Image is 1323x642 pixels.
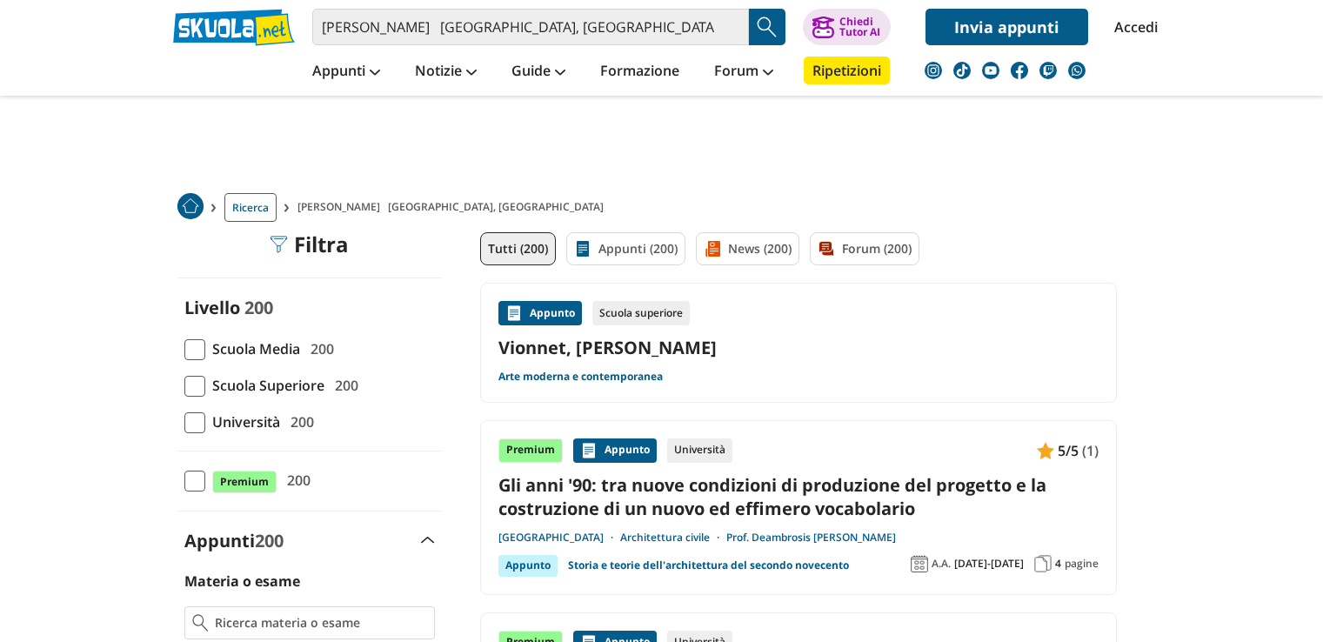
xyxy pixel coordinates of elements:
[911,555,928,572] img: Anno accademico
[255,529,284,552] span: 200
[574,240,591,257] img: Appunti filtro contenuto
[270,232,349,257] div: Filtra
[954,557,1024,571] span: [DATE]-[DATE]
[498,531,620,545] a: [GEOGRAPHIC_DATA]
[498,301,582,325] div: Appunto
[953,62,971,79] img: tiktok
[224,193,277,222] a: Ricerca
[818,240,835,257] img: Forum filtro contenuto
[498,555,558,576] div: Appunto
[411,57,481,88] a: Notizie
[1037,442,1054,459] img: Appunti contenuto
[982,62,999,79] img: youtube
[566,232,685,265] a: Appunti (200)
[308,57,384,88] a: Appunti
[667,438,732,463] div: Università
[480,232,556,265] a: Tutti (200)
[205,411,280,433] span: Università
[177,193,204,219] img: Home
[754,14,780,40] img: Cerca appunti, riassunti o versioni
[280,469,311,492] span: 200
[804,57,890,84] a: Ripetizioni
[726,531,896,545] a: Prof. Deambrosis [PERSON_NAME]
[498,370,663,384] a: Arte moderna e contemporanea
[184,529,284,552] label: Appunti
[205,338,300,360] span: Scuola Media
[312,9,749,45] input: Cerca appunti, riassunti o versioni
[270,236,287,253] img: Filtra filtri mobile
[749,9,785,45] button: Search Button
[1034,555,1052,572] img: Pagine
[505,304,523,322] img: Appunti contenuto
[1058,439,1079,462] span: 5/5
[177,193,204,222] a: Home
[1082,439,1099,462] span: (1)
[328,374,358,397] span: 200
[839,17,880,37] div: Chiedi Tutor AI
[573,438,657,463] div: Appunto
[284,411,314,433] span: 200
[1068,62,1086,79] img: WhatsApp
[304,338,334,360] span: 200
[498,438,563,463] div: Premium
[1039,62,1057,79] img: twitch
[810,232,919,265] a: Forum (200)
[596,57,684,88] a: Formazione
[421,537,435,544] img: Apri e chiudi sezione
[215,614,426,632] input: Ricerca materia o esame
[925,62,942,79] img: instagram
[580,442,598,459] img: Appunti contenuto
[568,555,849,576] a: Storia e teorie dell'architettura del secondo novecento
[932,557,951,571] span: A.A.
[1055,557,1061,571] span: 4
[620,531,726,545] a: Architettura civile
[710,57,778,88] a: Forum
[925,9,1088,45] a: Invia appunti
[1011,62,1028,79] img: facebook
[498,473,1099,520] a: Gli anni '90: tra nuove condizioni di produzione del progetto e la costruzione di un nuovo ed eff...
[184,572,300,591] label: Materia o esame
[507,57,570,88] a: Guide
[1114,9,1151,45] a: Accedi
[803,9,891,45] button: ChiediTutor AI
[704,240,721,257] img: News filtro contenuto
[212,471,277,493] span: Premium
[696,232,799,265] a: News (200)
[192,614,209,632] img: Ricerca materia o esame
[1065,557,1099,571] span: pagine
[592,301,690,325] div: Scuola superiore
[297,193,611,222] span: [PERSON_NAME] [GEOGRAPHIC_DATA], [GEOGRAPHIC_DATA]
[184,296,240,319] label: Livello
[205,374,324,397] span: Scuola Superiore
[244,296,273,319] span: 200
[498,336,1099,359] a: Vionnet, [PERSON_NAME]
